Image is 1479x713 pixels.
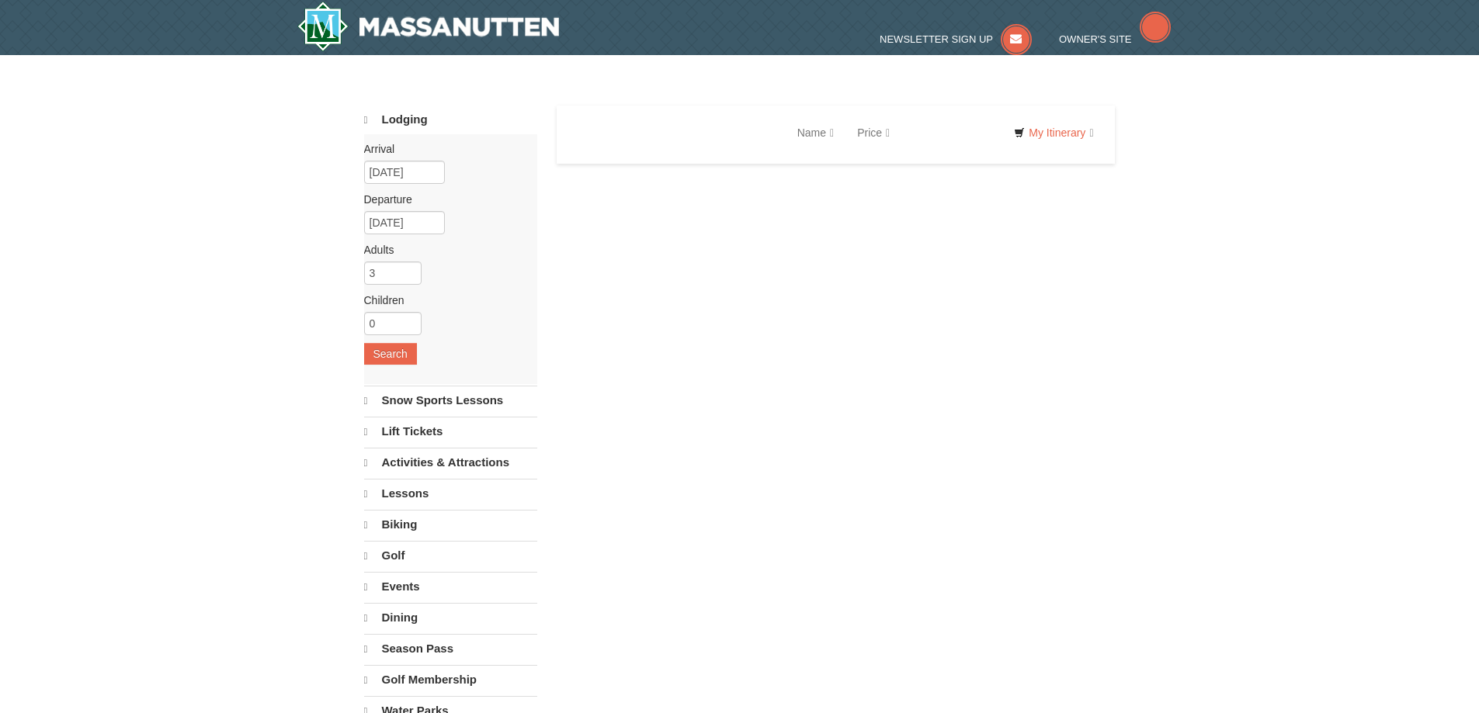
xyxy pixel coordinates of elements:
img: Massanutten Resort Logo [297,2,560,51]
label: Children [364,292,526,308]
a: Golf [364,541,537,570]
label: Arrival [364,141,526,157]
a: Newsletter Sign Up [880,33,1032,45]
a: Lodging [364,106,537,134]
a: Owner's Site [1059,33,1171,45]
a: Biking [364,510,537,539]
a: Season Pass [364,634,537,663]
label: Adults [364,242,526,258]
a: Activities & Attractions [364,448,537,477]
a: Price [845,117,901,148]
a: Snow Sports Lessons [364,386,537,415]
a: Lift Tickets [364,417,537,446]
a: Massanutten Resort [297,2,560,51]
a: Events [364,572,537,601]
button: Search [364,343,417,365]
a: Lessons [364,479,537,508]
a: Golf Membership [364,665,537,694]
label: Departure [364,192,526,207]
a: Dining [364,603,537,632]
span: Owner's Site [1059,33,1132,45]
span: Newsletter Sign Up [880,33,993,45]
a: My Itinerary [1004,121,1103,144]
a: Name [786,117,845,148]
